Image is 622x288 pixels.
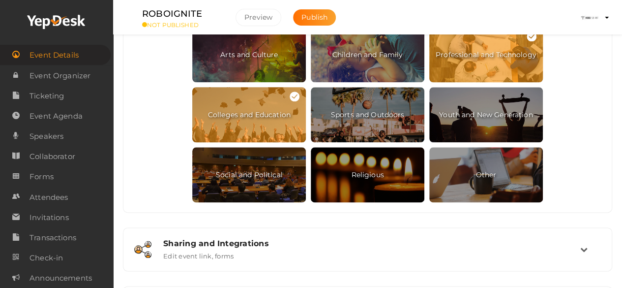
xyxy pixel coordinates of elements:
[128,253,607,262] a: Sharing and Integrations Edit event link, forms
[30,208,69,227] span: Invitations
[192,27,306,82] span: Arts and Culture
[30,147,75,166] span: Collaborator
[30,86,64,106] span: Ticketing
[30,228,76,248] span: Transactions
[134,241,151,258] img: sharing.svg
[142,21,221,29] small: NOT PUBLISHED
[236,9,281,26] button: Preview
[429,147,543,202] span: Other
[30,248,63,268] span: Check-in
[30,106,83,126] span: Event Agenda
[30,45,79,65] span: Event Details
[30,167,54,187] span: Forms
[527,32,536,41] img: tick-white.svg
[311,87,424,142] span: Sports and Outdoors
[30,268,92,288] span: Announcements
[30,66,90,86] span: Event Organizer
[311,147,424,202] span: Religious
[301,13,327,22] span: Publish
[429,87,543,142] span: Youth and New Generation
[290,92,299,101] img: tick-white.svg
[192,147,306,202] span: Social and Political
[311,27,424,82] span: Children and Family
[580,8,599,28] img: ACg8ocLqu5jM_oAeKNg0It_CuzWY7FqhiTBdQx-M6CjW58AJd_s4904=s100
[30,188,68,207] span: Attendees
[429,27,543,82] span: Professional and Technology
[192,87,306,142] span: Colleges and Education
[293,9,336,26] button: Publish
[163,239,580,248] div: Sharing and Integrations
[30,127,63,146] span: Speakers
[163,248,234,260] label: Edit event link, forms
[142,7,202,21] label: ROBOIGNITE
